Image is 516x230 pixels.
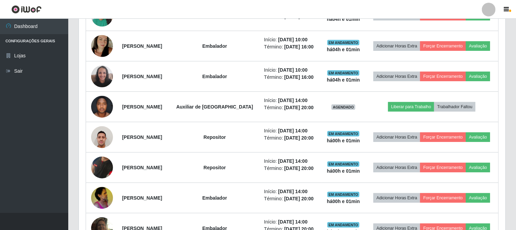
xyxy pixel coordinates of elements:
[284,105,314,110] time: [DATE] 20:00
[278,37,307,42] time: [DATE] 10:00
[264,36,317,43] li: Início:
[327,192,360,197] span: EM ANDAMENTO
[373,72,420,81] button: Adicionar Horas Extra
[466,72,490,81] button: Avaliação
[203,165,226,170] strong: Repositor
[122,134,162,140] strong: [PERSON_NAME]
[122,43,162,49] strong: [PERSON_NAME]
[420,193,466,203] button: Forçar Encerramento
[264,158,317,165] li: Início:
[264,165,317,172] li: Término:
[278,128,307,133] time: [DATE] 14:00
[327,138,360,143] strong: há 00 h e 01 min
[420,41,466,51] button: Forçar Encerramento
[91,62,113,91] img: 1747182351528.jpeg
[122,74,162,79] strong: [PERSON_NAME]
[327,70,360,76] span: EM ANDAMENTO
[202,195,227,201] strong: Embalador
[278,98,307,103] time: [DATE] 14:00
[278,67,307,73] time: [DATE] 10:00
[388,102,434,112] button: Liberar para Trabalho
[331,104,355,110] span: AGENDADO
[420,72,466,81] button: Forçar Encerramento
[264,67,317,74] li: Início:
[466,132,490,142] button: Avaliação
[373,41,420,51] button: Adicionar Horas Extra
[327,47,360,52] strong: há 04 h e 01 min
[264,43,317,51] li: Término:
[420,163,466,172] button: Forçar Encerramento
[466,41,490,51] button: Avaliação
[327,131,360,136] span: EM ANDAMENTO
[284,196,314,201] time: [DATE] 20:00
[264,127,317,134] li: Início:
[434,102,475,112] button: Trabalhador Faltou
[373,132,420,142] button: Adicionar Horas Extra
[373,163,420,172] button: Adicionar Horas Extra
[466,193,490,203] button: Avaliação
[327,16,360,22] strong: há 04 h e 01 min
[278,219,307,225] time: [DATE] 14:00
[91,123,113,152] img: 1749045235898.jpeg
[122,104,162,110] strong: [PERSON_NAME]
[176,104,253,110] strong: Auxiliar de [GEOGRAPHIC_DATA]
[91,145,113,190] img: 1750371001902.jpeg
[264,74,317,81] li: Término:
[202,74,227,79] strong: Embalador
[284,135,314,141] time: [DATE] 20:00
[373,193,420,203] button: Adicionar Horas Extra
[264,195,317,202] li: Término:
[264,104,317,111] li: Término:
[122,165,162,170] strong: [PERSON_NAME]
[278,189,307,194] time: [DATE] 14:00
[327,168,360,174] strong: há 00 h e 01 min
[264,97,317,104] li: Início:
[327,40,360,45] span: EM ANDAMENTO
[11,5,42,14] img: CoreUI Logo
[91,92,113,121] img: 1710558246367.jpeg
[327,199,360,204] strong: há 00 h e 01 min
[284,44,314,49] time: [DATE] 16:00
[202,43,227,49] strong: Embalador
[203,134,226,140] strong: Repositor
[284,74,314,80] time: [DATE] 16:00
[91,27,113,66] img: 1682443314153.jpeg
[327,77,360,83] strong: há 04 h e 01 min
[284,166,314,171] time: [DATE] 20:00
[278,158,307,164] time: [DATE] 14:00
[264,218,317,226] li: Início:
[264,188,317,195] li: Início:
[420,132,466,142] button: Forçar Encerramento
[327,161,360,167] span: EM ANDAMENTO
[327,222,360,228] span: EM ANDAMENTO
[122,195,162,201] strong: [PERSON_NAME]
[466,163,490,172] button: Avaliação
[91,183,113,212] img: 1739839717367.jpeg
[264,134,317,142] li: Término:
